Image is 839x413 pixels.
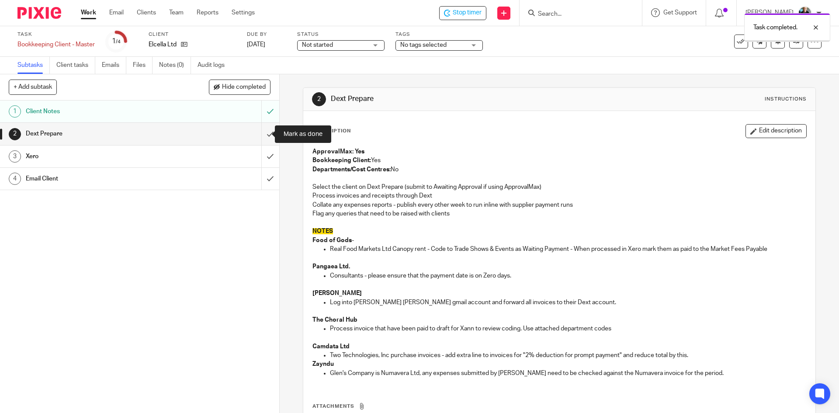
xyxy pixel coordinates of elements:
[247,31,286,38] label: Due by
[330,369,806,378] p: Glen's Company is Numavera Ltd, any expenses submitted by [PERSON_NAME] need to be checked agains...
[209,80,270,94] button: Hide completed
[232,8,255,17] a: Settings
[312,236,806,245] p: -
[312,128,351,135] p: Description
[312,237,352,243] strong: Food of Gods
[312,209,806,218] p: Flag any queries that need to be raised with clients
[102,57,126,74] a: Emails
[395,31,483,38] label: Tags
[312,165,806,174] p: No
[56,57,95,74] a: Client tasks
[159,57,191,74] a: Notes (0)
[17,7,61,19] img: Pixie
[312,183,806,191] p: Select the client on Dext Prepare (submit to Awaiting Approval if using ApprovalMax)
[312,404,354,409] span: Attachments
[331,94,578,104] h1: Dext Prepare
[312,157,371,163] strong: Bookkeeping Client:
[439,6,486,20] div: Elcella Ltd - Bookkeeping Client - Master
[222,84,266,91] span: Hide completed
[9,150,21,163] div: 3
[17,57,50,74] a: Subtasks
[330,351,806,360] p: Two Technologies, Inc purchase invoices - add extra line to invoices for "2% deduction for prompt...
[312,167,391,173] strong: Departments/Cost Centres:
[312,149,364,155] strong: ApprovalMax: Yes
[312,290,362,296] strong: [PERSON_NAME]
[302,42,333,48] span: Not started
[169,8,184,17] a: Team
[9,128,21,140] div: 2
[745,124,807,138] button: Edit description
[197,8,218,17] a: Reports
[9,173,21,185] div: 4
[198,57,231,74] a: Audit logs
[109,8,124,17] a: Email
[312,264,350,270] strong: Pangaea Ltd.
[149,31,236,38] label: Client
[312,201,806,209] p: Collate any expenses reports - publish every other week to run inline with supplier payment runs
[26,127,177,140] h1: Dext Prepare
[17,31,95,38] label: Task
[26,105,177,118] h1: Client Notes
[9,80,57,94] button: + Add subtask
[112,36,121,46] div: 1
[330,245,806,253] p: Real Food Markets Ltd Canopy rent - Code to Trade Shows & Events as Waiting Payment - When proces...
[798,6,812,20] img: nicky-partington.jpg
[247,42,265,48] span: [DATE]
[116,39,121,44] small: /4
[312,344,350,350] strong: Camdata Ltd
[312,92,326,106] div: 2
[137,8,156,17] a: Clients
[753,23,797,32] p: Task completed.
[81,8,96,17] a: Work
[149,40,177,49] p: Elcella Ltd
[17,40,95,49] div: Bookkeeping Client - Master
[9,105,21,118] div: 1
[330,324,806,333] p: Process invoice that have been paid to draft for Xann to review coding. Use attached department c...
[330,271,806,280] p: Consultants - please ensure that the payment date is on Zero days.
[312,191,806,200] p: Process invoices and receipts through Dext
[26,172,177,185] h1: Email Client
[26,150,177,163] h1: Xero
[330,298,806,307] p: Log into [PERSON_NAME] [PERSON_NAME] gmail account and forward all invoices to their Dext account.
[765,96,807,103] div: Instructions
[133,57,153,74] a: Files
[400,42,447,48] span: No tags selected
[312,317,357,323] strong: The Choral Hub
[312,361,334,367] strong: Zayndu
[312,228,333,234] span: NOTES
[297,31,385,38] label: Status
[312,156,806,165] p: Yes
